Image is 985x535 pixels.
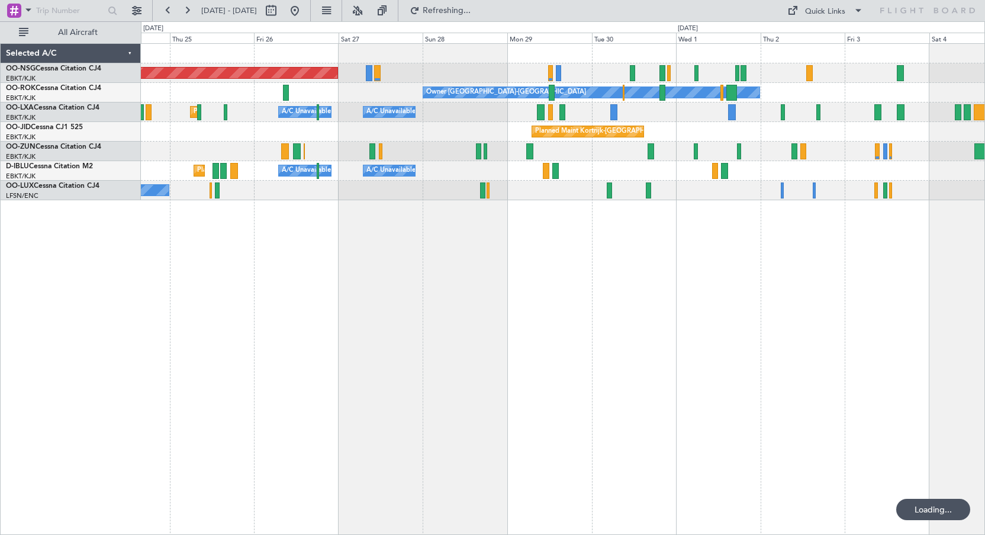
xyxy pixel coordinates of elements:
[6,124,83,131] a: OO-JIDCessna CJ1 525
[6,124,31,131] span: OO-JID
[339,33,423,43] div: Sat 27
[6,85,101,92] a: OO-ROKCessna Citation CJ4
[678,24,698,34] div: [DATE]
[6,104,34,111] span: OO-LXA
[6,143,101,150] a: OO-ZUNCessna Citation CJ4
[6,191,38,200] a: LFSN/ENC
[36,2,104,20] input: Trip Number
[6,163,93,170] a: D-IBLUCessna Citation M2
[507,33,592,43] div: Mon 29
[366,103,416,121] div: A/C Unavailable
[423,33,507,43] div: Sun 28
[254,33,339,43] div: Fri 26
[13,23,128,42] button: All Aircraft
[761,33,845,43] div: Thu 2
[143,24,163,34] div: [DATE]
[535,123,673,140] div: Planned Maint Kortrijk-[GEOGRAPHIC_DATA]
[845,33,929,43] div: Fri 3
[6,74,36,83] a: EBKT/KJK
[194,103,331,121] div: Planned Maint Kortrijk-[GEOGRAPHIC_DATA]
[781,1,869,20] button: Quick Links
[592,33,677,43] div: Tue 30
[170,33,255,43] div: Thu 25
[6,143,36,150] span: OO-ZUN
[6,163,29,170] span: D-IBLU
[6,182,99,190] a: OO-LUXCessna Citation CJ4
[201,5,257,16] span: [DATE] - [DATE]
[805,6,845,18] div: Quick Links
[404,1,475,20] button: Refreshing...
[6,104,99,111] a: OO-LXACessna Citation CJ4
[6,113,36,122] a: EBKT/KJK
[282,162,502,180] div: A/C Unavailable [GEOGRAPHIC_DATA] ([GEOGRAPHIC_DATA] National)
[282,103,502,121] div: A/C Unavailable [GEOGRAPHIC_DATA] ([GEOGRAPHIC_DATA] National)
[6,65,101,72] a: OO-NSGCessna Citation CJ4
[6,152,36,161] a: EBKT/KJK
[31,28,125,37] span: All Aircraft
[6,172,36,181] a: EBKT/KJK
[426,84,586,101] div: Owner [GEOGRAPHIC_DATA]-[GEOGRAPHIC_DATA]
[6,94,36,102] a: EBKT/KJK
[197,162,329,180] div: Planned Maint Nice ([GEOGRAPHIC_DATA])
[6,65,36,72] span: OO-NSG
[676,33,761,43] div: Wed 1
[366,162,555,180] div: A/C Unavailable [GEOGRAPHIC_DATA]-[GEOGRAPHIC_DATA]
[6,133,36,142] a: EBKT/KJK
[6,182,34,190] span: OO-LUX
[896,499,970,520] div: Loading...
[422,7,472,15] span: Refreshing...
[6,85,36,92] span: OO-ROK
